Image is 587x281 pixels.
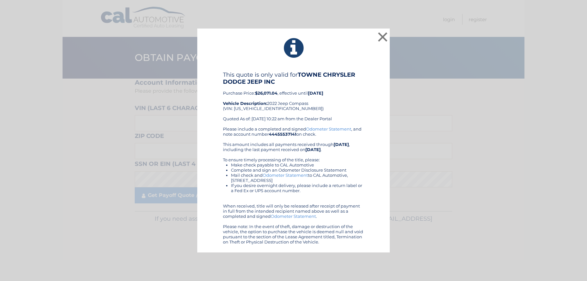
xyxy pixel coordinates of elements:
button: × [376,30,389,43]
b: [DATE] [334,142,349,147]
li: Make check payable to CAL Automotive [231,162,364,167]
div: Please include a completed and signed , and note account number on check. This amount includes al... [223,126,364,244]
li: Complete and sign an Odometer Disclosure Statement [231,167,364,173]
a: Odometer Statement [271,214,316,219]
h4: This quote is only valid for [223,71,364,85]
div: Purchase Price: , effective until 2022 Jeep Compass (VIN: [US_VEHICLE_IDENTIFICATION_NUMBER]) Quo... [223,71,364,126]
li: Mail check and to CAL Automotive, [STREET_ADDRESS] [231,173,364,183]
strong: Vehicle Description: [223,101,267,106]
b: $26,071.04 [255,90,277,96]
b: 44455537141 [269,132,296,137]
b: TOWNE CHRYSLER DODGE JEEP INC [223,71,355,85]
a: Odometer Statement [263,173,308,178]
b: [DATE] [305,147,321,152]
b: [DATE] [308,90,323,96]
li: If you desire overnight delivery, please include a return label or a Fed Ex or UPS account number. [231,183,364,193]
a: Odometer Statement [306,126,351,132]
